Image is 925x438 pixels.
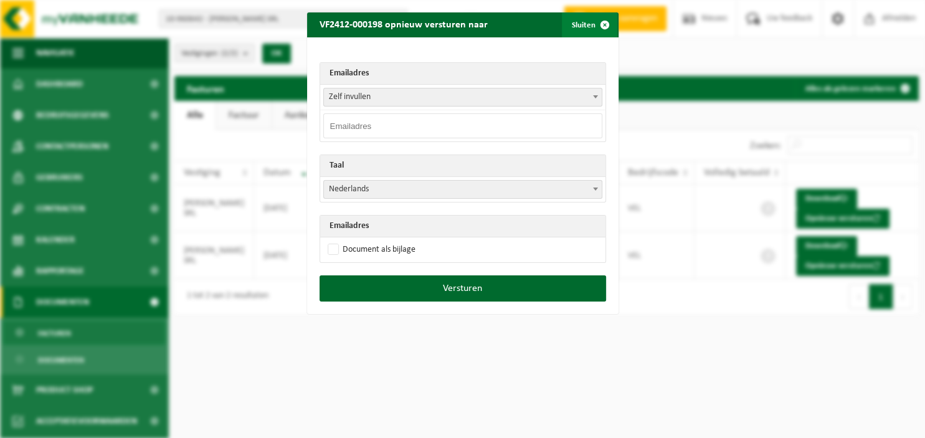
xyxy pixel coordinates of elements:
[323,88,602,107] span: Zelf invullen
[307,12,500,36] h2: VF2412-000198 opnieuw versturen naar
[320,275,606,302] button: Versturen
[320,155,605,177] th: Taal
[562,12,617,37] button: Sluiten
[323,180,602,199] span: Nederlands
[324,181,602,198] span: Nederlands
[323,113,602,138] input: Emailadres
[324,88,602,106] span: Zelf invullen
[325,240,415,259] label: Document als bijlage
[320,216,605,237] th: Emailadres
[320,63,605,85] th: Emailadres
